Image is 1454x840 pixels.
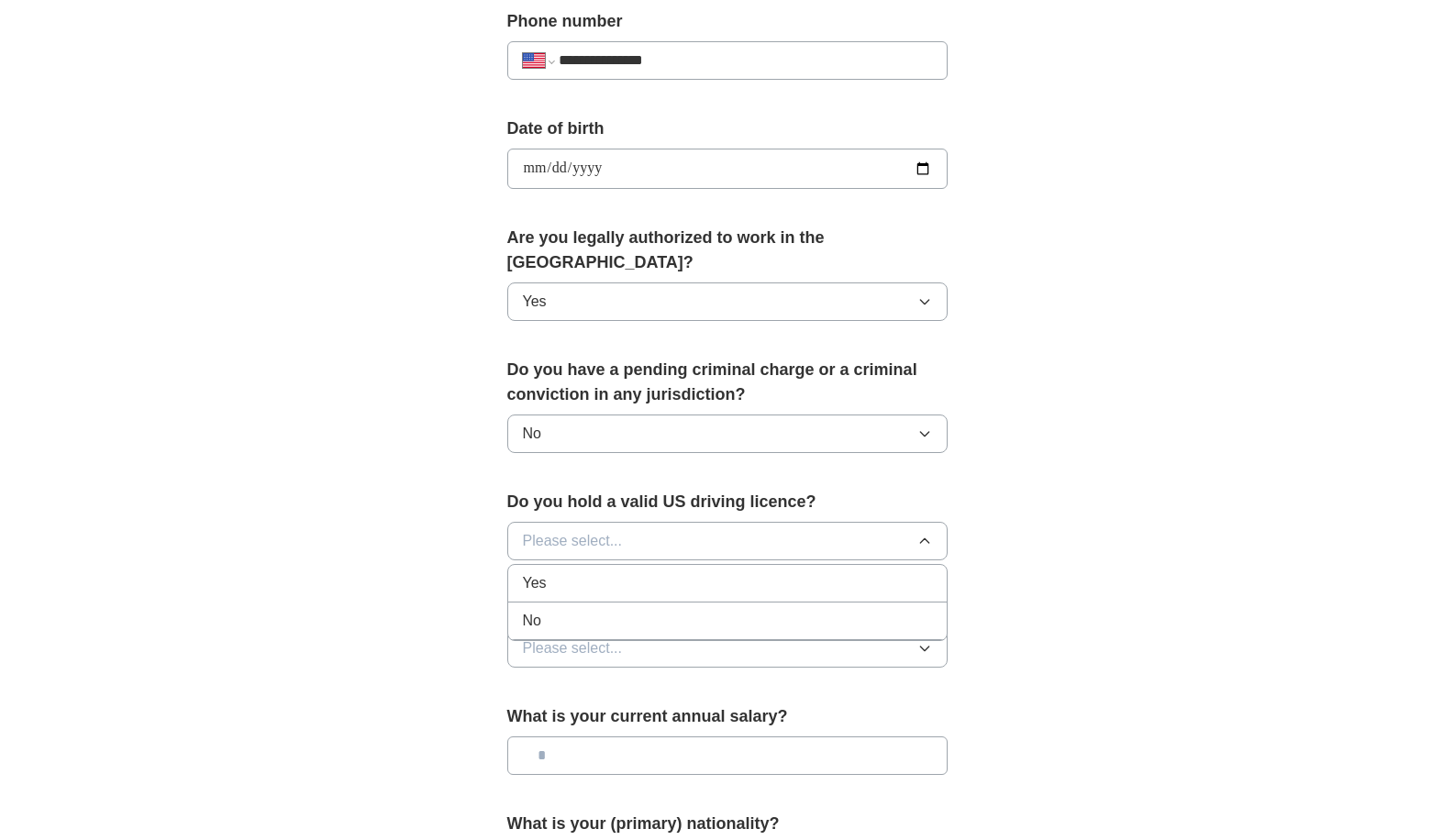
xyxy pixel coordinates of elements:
span: No [523,610,541,632]
label: Do you hold a valid US driving licence? [507,490,948,514]
label: Phone number [507,9,948,34]
span: No [523,423,541,445]
label: Do you have a pending criminal charge or a criminal conviction in any jurisdiction? [507,358,948,407]
button: No [507,414,948,453]
span: Yes [523,572,547,594]
label: Date of birth [507,116,948,141]
label: What is your (primary) nationality? [507,812,948,836]
span: Please select... [523,637,623,659]
button: Please select... [507,522,948,560]
span: Please select... [523,530,623,552]
button: Yes [507,282,948,321]
button: Please select... [507,629,948,668]
label: Are you legally authorized to work in the [GEOGRAPHIC_DATA]? [507,226,948,275]
label: What is your current annual salary? [507,704,948,729]
span: Yes [523,291,547,313]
